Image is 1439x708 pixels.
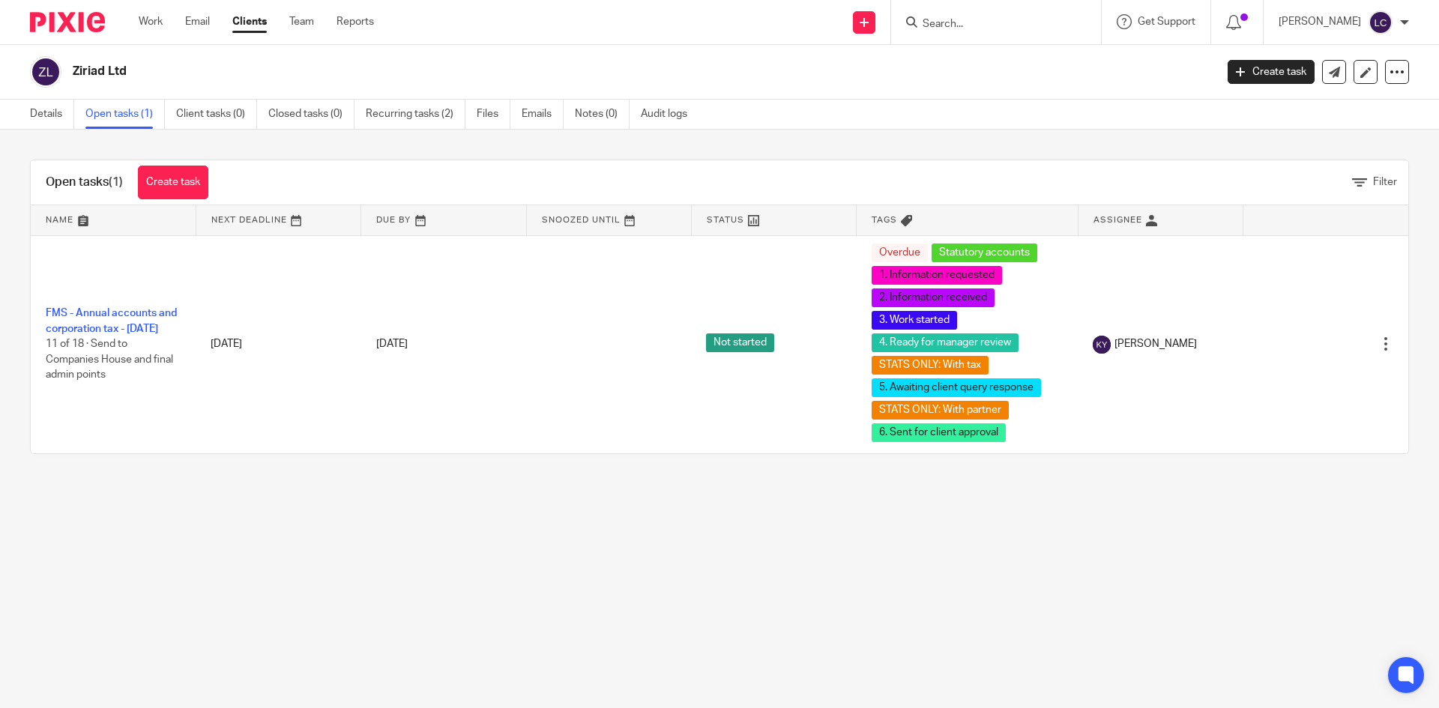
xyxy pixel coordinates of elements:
a: Recurring tasks (2) [366,100,465,129]
span: Filter [1373,177,1397,187]
a: Closed tasks (0) [268,100,355,129]
a: Notes (0) [575,100,630,129]
span: Get Support [1138,16,1195,27]
h1: Open tasks [46,175,123,190]
a: Clients [232,14,267,29]
a: Open tasks (1) [85,100,165,129]
img: Pixie [30,12,105,32]
h2: Ziriad Ltd [73,64,979,79]
a: Create task [138,166,208,199]
span: 2. Information received [872,288,995,307]
span: Tags [872,216,897,224]
a: Create task [1228,60,1315,84]
span: Not started [706,333,774,352]
img: svg%3E [1093,336,1111,354]
img: svg%3E [1369,10,1393,34]
span: STATS ONLY: With partner [872,401,1009,420]
a: Team [289,14,314,29]
span: Overdue [872,243,928,262]
span: 5. Awaiting client query response [872,378,1041,397]
a: Email [185,14,210,29]
span: [PERSON_NAME] [1114,336,1197,351]
a: Reports [337,14,374,29]
a: Client tasks (0) [176,100,257,129]
img: svg%3E [30,56,61,88]
span: (1) [109,176,123,188]
a: FMS - Annual accounts and corporation tax - [DATE] [46,308,177,333]
p: [PERSON_NAME] [1279,14,1361,29]
span: 1. Information requested [872,266,1002,285]
span: 6. Sent for client approval [872,423,1006,442]
span: STATS ONLY: With tax [872,356,989,375]
span: [DATE] [376,339,408,349]
input: Search [921,18,1056,31]
span: 4. Ready for manager review [872,333,1019,352]
span: Snoozed Until [542,216,621,224]
td: [DATE] [196,235,360,453]
span: 3. Work started [872,311,957,330]
a: Details [30,100,74,129]
a: Audit logs [641,100,699,129]
span: 11 of 18 · Send to Companies House and final admin points [46,339,173,380]
span: Statutory accounts [932,243,1037,262]
span: Status [707,216,744,224]
a: Work [139,14,163,29]
a: Emails [522,100,564,129]
a: Files [477,100,510,129]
